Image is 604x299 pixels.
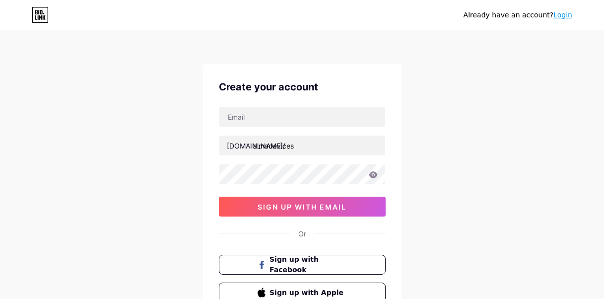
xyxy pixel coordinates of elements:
[219,107,385,127] input: Email
[227,141,285,151] div: [DOMAIN_NAME]/
[219,255,386,275] button: Sign up with Facebook
[298,228,306,239] div: Or
[219,79,386,94] div: Create your account
[553,11,572,19] a: Login
[464,10,572,20] div: Already have an account?
[219,197,386,217] button: sign up with email
[219,136,385,155] input: username
[269,254,346,275] span: Sign up with Facebook
[258,203,346,211] span: sign up with email
[269,288,346,298] span: Sign up with Apple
